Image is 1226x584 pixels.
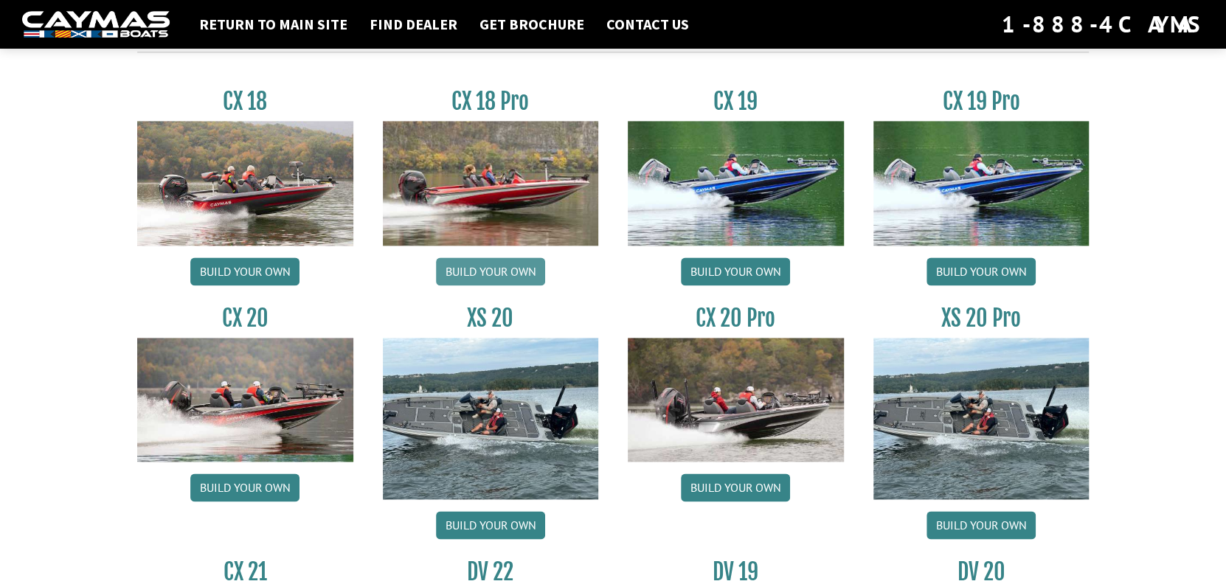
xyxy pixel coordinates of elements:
img: CX-20Pro_thumbnail.jpg [628,338,844,462]
a: Build your own [436,257,545,285]
h3: CX 18 Pro [383,88,599,115]
a: Find Dealer [362,15,465,34]
a: Build your own [927,257,1036,285]
img: CX-20_thumbnail.jpg [137,338,353,462]
h3: CX 20 [137,305,353,332]
h3: XS 20 Pro [873,305,1090,332]
a: Contact Us [599,15,696,34]
a: Build your own [927,511,1036,539]
h3: CX 19 [628,88,844,115]
h3: CX 19 Pro [873,88,1090,115]
div: 1-888-4CAYMAS [1002,8,1204,41]
a: Build your own [681,473,790,501]
img: white-logo-c9c8dbefe5ff5ceceb0f0178aa75bf4bb51f6bca0971e226c86eb53dfe498488.png [22,11,170,38]
h3: CX 20 Pro [628,305,844,332]
img: CX-18SS_thumbnail.jpg [383,121,599,245]
a: Build your own [190,473,299,501]
a: Build your own [681,257,790,285]
a: Build your own [436,511,545,539]
img: CX-18S_thumbnail.jpg [137,121,353,245]
a: Build your own [190,257,299,285]
img: XS_20_resized.jpg [383,338,599,499]
img: XS_20_resized.jpg [873,338,1090,499]
h3: XS 20 [383,305,599,332]
h3: CX 18 [137,88,353,115]
img: CX19_thumbnail.jpg [873,121,1090,245]
a: Get Brochure [472,15,592,34]
img: CX19_thumbnail.jpg [628,121,844,245]
a: Return to main site [192,15,355,34]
